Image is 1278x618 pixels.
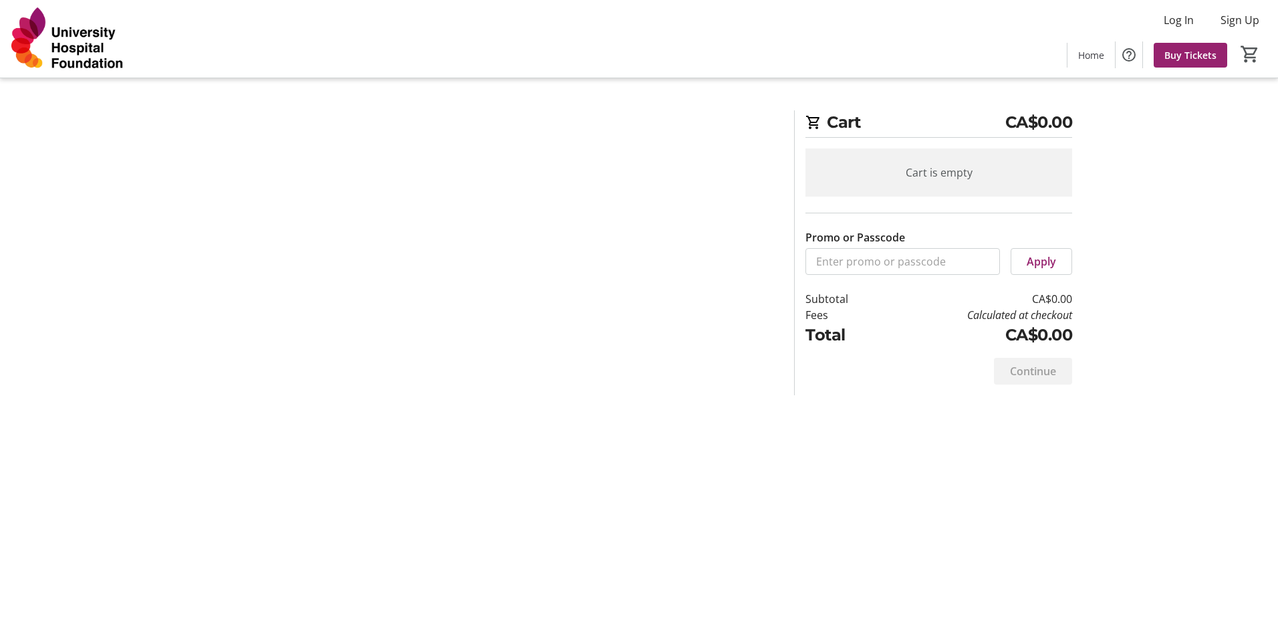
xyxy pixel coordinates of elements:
button: Cart [1238,42,1262,66]
span: Log In [1164,12,1194,28]
button: Log In [1153,9,1204,31]
td: Total [805,323,883,347]
td: Subtotal [805,291,883,307]
div: Cart is empty [805,148,1072,197]
label: Promo or Passcode [805,229,905,245]
button: Sign Up [1210,9,1270,31]
td: CA$0.00 [883,291,1072,307]
td: Fees [805,307,883,323]
button: Apply [1011,248,1072,275]
h2: Cart [805,110,1072,138]
a: Buy Tickets [1154,43,1227,68]
td: Calculated at checkout [883,307,1072,323]
span: Home [1078,48,1104,62]
img: University Hospital Foundation's Logo [8,5,127,72]
span: Sign Up [1221,12,1259,28]
span: CA$0.00 [1005,110,1073,134]
span: Buy Tickets [1164,48,1217,62]
button: Help [1116,41,1142,68]
td: CA$0.00 [883,323,1072,347]
input: Enter promo or passcode [805,248,1000,275]
a: Home [1067,43,1115,68]
span: Apply [1027,253,1056,270]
